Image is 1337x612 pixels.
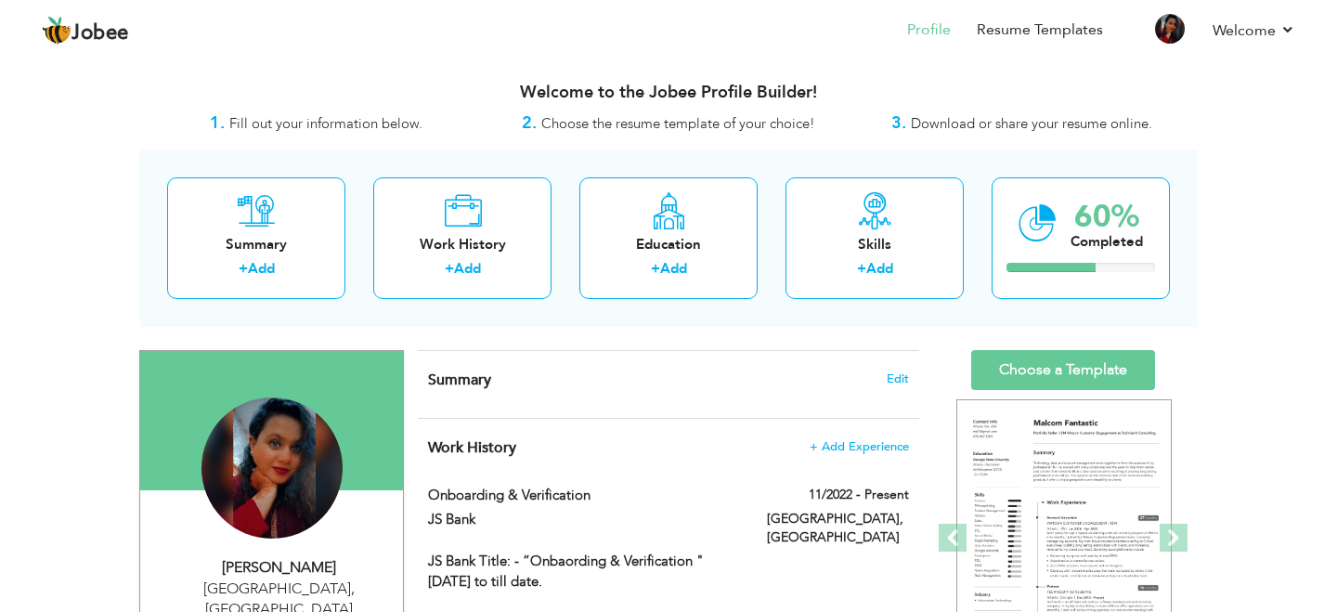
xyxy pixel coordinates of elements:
[239,259,248,279] label: +
[182,235,331,254] div: Summary
[594,235,743,254] div: Education
[201,397,343,539] img: Midhat Zehra
[454,259,481,278] a: Add
[428,370,491,390] span: Summary
[971,350,1155,390] a: Choose a Template
[651,259,660,279] label: +
[977,20,1103,41] a: Resume Templates
[428,437,516,458] span: Work History
[71,23,129,44] span: Jobee
[866,259,893,278] a: Add
[891,111,906,135] strong: 3.
[522,111,537,135] strong: 2.
[428,371,909,389] h4: Adding a summary is a quick and easy way to highlight your experience and interests.
[660,259,687,278] a: Add
[210,111,225,135] strong: 1.
[1071,232,1143,252] div: Completed
[857,259,866,279] label: +
[42,16,129,46] a: Jobee
[248,259,275,278] a: Add
[42,16,71,46] img: jobee.io
[767,510,909,547] label: [GEOGRAPHIC_DATA], [GEOGRAPHIC_DATA]
[428,486,740,505] label: Onboarding & Verification
[907,20,951,41] a: Profile
[445,259,454,279] label: +
[428,438,909,457] h4: This helps to show the companies you have worked for.
[800,235,949,254] div: Skills
[351,579,355,599] span: ,
[154,557,403,579] div: [PERSON_NAME]
[139,84,1198,102] h3: Welcome to the Jobee Profile Builder!
[887,372,909,385] span: Edit
[541,114,815,133] span: Choose the resume template of your choice!
[911,114,1152,133] span: Download or share your resume online.
[1213,20,1295,42] a: Welcome
[388,235,537,254] div: Work History
[229,114,422,133] span: Fill out your information below.
[809,486,909,504] label: 11/2022 - Present
[428,510,740,529] label: JS Bank
[1155,14,1185,44] img: Profile Img
[1071,202,1143,232] div: 60%
[810,440,909,453] span: + Add Experience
